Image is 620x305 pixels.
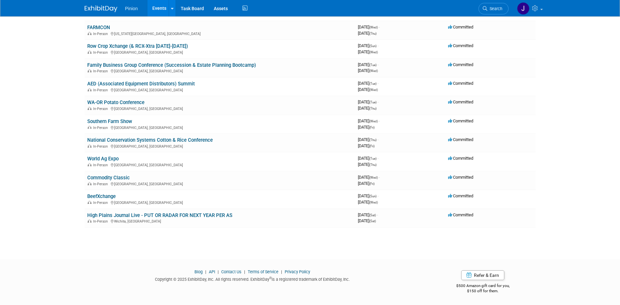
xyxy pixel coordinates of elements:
div: [GEOGRAPHIC_DATA], [GEOGRAPHIC_DATA] [87,49,353,55]
div: [GEOGRAPHIC_DATA], [GEOGRAPHIC_DATA] [87,125,353,130]
span: [DATE] [358,143,375,148]
span: (Thu) [369,32,377,35]
span: (Fri) [369,144,375,148]
span: (Tue) [369,157,377,160]
span: [DATE] [358,99,378,104]
span: Committed [448,62,473,67]
span: (Wed) [369,26,378,29]
a: WA-OR Potato Conference [87,99,144,105]
span: (Fri) [369,182,375,186]
a: FARMCON [87,25,110,30]
span: Committed [448,25,473,29]
span: (Tue) [369,63,377,67]
span: In-Person [93,50,110,55]
span: Search [487,6,502,11]
span: In-Person [93,126,110,130]
img: In-Person Event [88,50,92,54]
span: (Sat) [369,219,376,223]
a: BeefXchange [87,193,116,199]
div: [GEOGRAPHIC_DATA], [GEOGRAPHIC_DATA] [87,181,353,186]
span: (Sun) [369,44,377,48]
img: In-Person Event [88,107,92,110]
div: Copyright © 2025 ExhibitDay, Inc. All rights reserved. ExhibitDay is a registered trademark of Ex... [85,275,421,282]
span: - [377,99,378,104]
a: Contact Us [221,269,242,274]
span: - [377,81,378,86]
span: (Fri) [369,126,375,129]
span: (Wed) [369,201,378,204]
span: In-Person [93,69,110,73]
div: $150 off for them. [430,288,536,294]
span: - [379,25,380,29]
span: - [377,62,378,67]
div: $500 Amazon gift card for you, [430,279,536,294]
a: Search [478,3,509,14]
img: ExhibitDay [85,6,117,12]
span: [DATE] [358,49,378,54]
span: [DATE] [358,106,377,111]
a: Row Crop Xchange (& RCX-Xtra [DATE]-[DATE]) [87,43,188,49]
img: In-Person Event [88,32,92,35]
span: (Wed) [369,69,378,73]
div: [GEOGRAPHIC_DATA], [GEOGRAPHIC_DATA] [87,200,353,205]
span: (Thu) [369,163,377,167]
a: API [209,269,215,274]
span: [DATE] [358,81,378,86]
a: Refer & Earn [461,270,504,280]
span: - [377,137,378,142]
a: Southern Farm Show [87,118,132,124]
span: Committed [448,212,473,217]
span: Committed [448,118,473,123]
div: [GEOGRAPHIC_DATA], [GEOGRAPHIC_DATA] [87,106,353,111]
span: [DATE] [358,31,377,36]
span: (Wed) [369,88,378,92]
span: [DATE] [358,43,378,48]
div: [GEOGRAPHIC_DATA], [GEOGRAPHIC_DATA] [87,87,353,92]
span: (Thu) [369,107,377,110]
a: World Ag Expo [87,156,119,162]
span: [DATE] [358,25,380,29]
span: In-Person [93,107,110,111]
div: [GEOGRAPHIC_DATA], [GEOGRAPHIC_DATA] [87,68,353,73]
span: Committed [448,193,473,198]
span: (Thu) [369,138,377,142]
span: [DATE] [358,156,378,161]
span: Committed [448,175,473,180]
span: (Sun) [369,194,377,198]
img: In-Person Event [88,163,92,166]
span: - [377,212,378,217]
span: [DATE] [358,87,378,92]
img: In-Person Event [88,144,92,148]
span: [DATE] [358,162,377,167]
img: In-Person Event [88,69,92,72]
span: [DATE] [358,62,378,67]
span: [DATE] [358,193,378,198]
span: In-Person [93,32,110,36]
span: In-Person [93,163,110,167]
span: [DATE] [358,181,375,186]
a: Privacy Policy [285,269,310,274]
span: In-Person [93,144,110,149]
span: In-Person [93,182,110,186]
span: Committed [448,99,473,104]
span: - [379,175,380,180]
span: (Sat) [369,213,376,217]
a: Terms of Service [248,269,278,274]
span: - [377,193,378,198]
span: | [279,269,284,274]
span: (Tue) [369,100,377,104]
span: Committed [448,43,473,48]
span: Pinion [125,6,138,11]
span: [DATE] [358,125,375,130]
div: Wichita, [GEOGRAPHIC_DATA] [87,218,353,224]
a: Family Business Group Conference (Succession & Estate Planning Bootcamp) [87,62,256,68]
span: [DATE] [358,175,380,180]
sup: ® [269,276,272,280]
img: In-Person Event [88,88,92,91]
img: In-Person Event [88,182,92,185]
a: Blog [194,269,203,274]
span: [DATE] [358,118,380,123]
a: AED (Associated Equipment Distributors) Summit [87,81,195,87]
span: (Wed) [369,119,378,123]
span: - [377,156,378,161]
